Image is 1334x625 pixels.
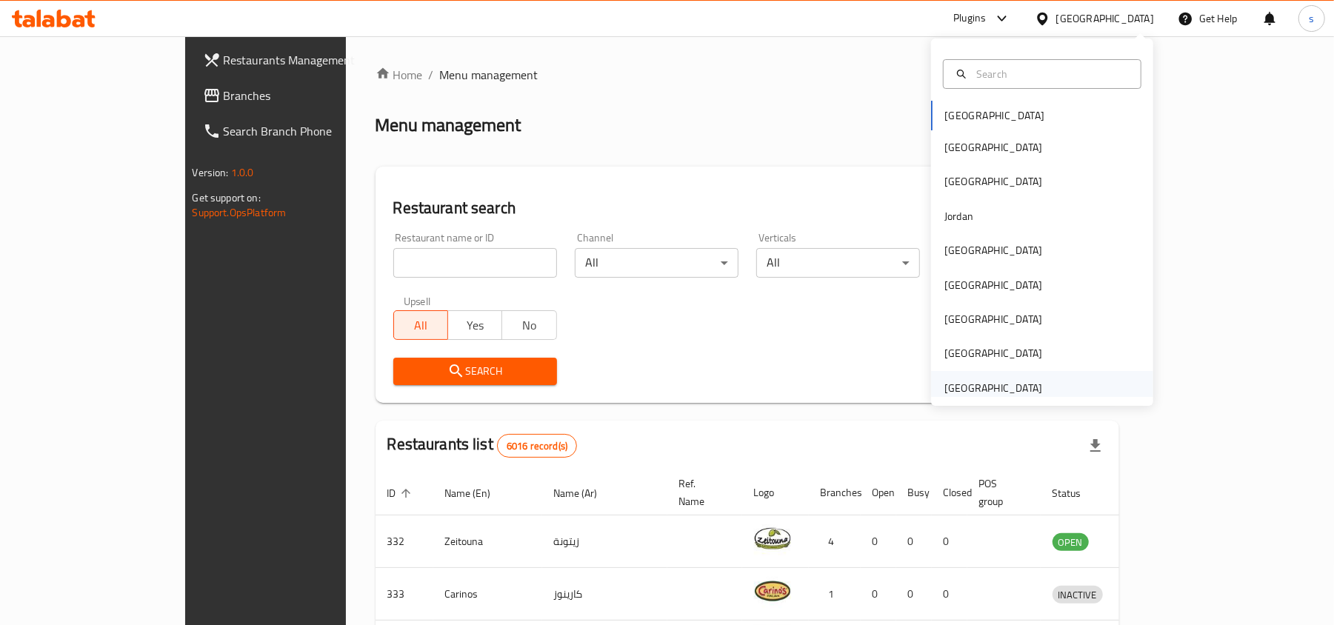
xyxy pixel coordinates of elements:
[508,315,550,336] span: No
[932,568,967,621] td: 0
[542,515,667,568] td: زيتونة
[932,470,967,515] th: Closed
[554,484,617,502] span: Name (Ar)
[440,66,538,84] span: Menu management
[1053,534,1089,551] span: OPEN
[896,515,932,568] td: 0
[970,66,1132,82] input: Search
[679,475,724,510] span: Ref. Name
[944,173,1042,190] div: [GEOGRAPHIC_DATA]
[193,163,229,182] span: Version:
[861,470,896,515] th: Open
[393,197,1102,219] h2: Restaurant search
[861,568,896,621] td: 0
[754,520,791,557] img: Zeitouna
[542,568,667,621] td: كارينوز
[944,139,1042,156] div: [GEOGRAPHIC_DATA]
[393,310,448,340] button: All
[376,66,1120,84] nav: breadcrumb
[809,515,861,568] td: 4
[1053,533,1089,551] div: OPEN
[191,78,408,113] a: Branches
[224,87,396,104] span: Branches
[433,515,542,568] td: Zeitouna
[944,311,1042,327] div: [GEOGRAPHIC_DATA]
[1078,428,1113,464] div: Export file
[1053,586,1103,604] span: INACTIVE
[1056,10,1154,27] div: [GEOGRAPHIC_DATA]
[896,470,932,515] th: Busy
[429,66,434,84] li: /
[224,122,396,140] span: Search Branch Phone
[447,310,502,340] button: Yes
[224,51,396,69] span: Restaurants Management
[896,568,932,621] td: 0
[944,345,1042,361] div: [GEOGRAPHIC_DATA]
[501,310,556,340] button: No
[393,358,557,385] button: Search
[193,203,287,222] a: Support.OpsPlatform
[754,572,791,609] img: Carinos
[433,568,542,621] td: Carinos
[944,277,1042,293] div: [GEOGRAPHIC_DATA]
[193,188,261,207] span: Get support on:
[944,242,1042,258] div: [GEOGRAPHIC_DATA]
[191,42,408,78] a: Restaurants Management
[1053,484,1101,502] span: Status
[1053,586,1103,604] div: INACTIVE
[387,433,578,458] h2: Restaurants list
[944,208,973,224] div: Jordan
[953,10,986,27] div: Plugins
[497,434,577,458] div: Total records count
[742,470,809,515] th: Logo
[809,470,861,515] th: Branches
[498,439,576,453] span: 6016 record(s)
[191,113,408,149] a: Search Branch Phone
[454,315,496,336] span: Yes
[393,248,557,278] input: Search for restaurant name or ID..
[575,248,738,278] div: All
[979,475,1023,510] span: POS group
[387,484,416,502] span: ID
[376,113,521,137] h2: Menu management
[231,163,254,182] span: 1.0.0
[404,295,431,306] label: Upsell
[809,568,861,621] td: 1
[861,515,896,568] td: 0
[944,380,1042,396] div: [GEOGRAPHIC_DATA]
[1309,10,1314,27] span: s
[932,515,967,568] td: 0
[445,484,510,502] span: Name (En)
[400,315,442,336] span: All
[756,248,920,278] div: All
[405,362,545,381] span: Search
